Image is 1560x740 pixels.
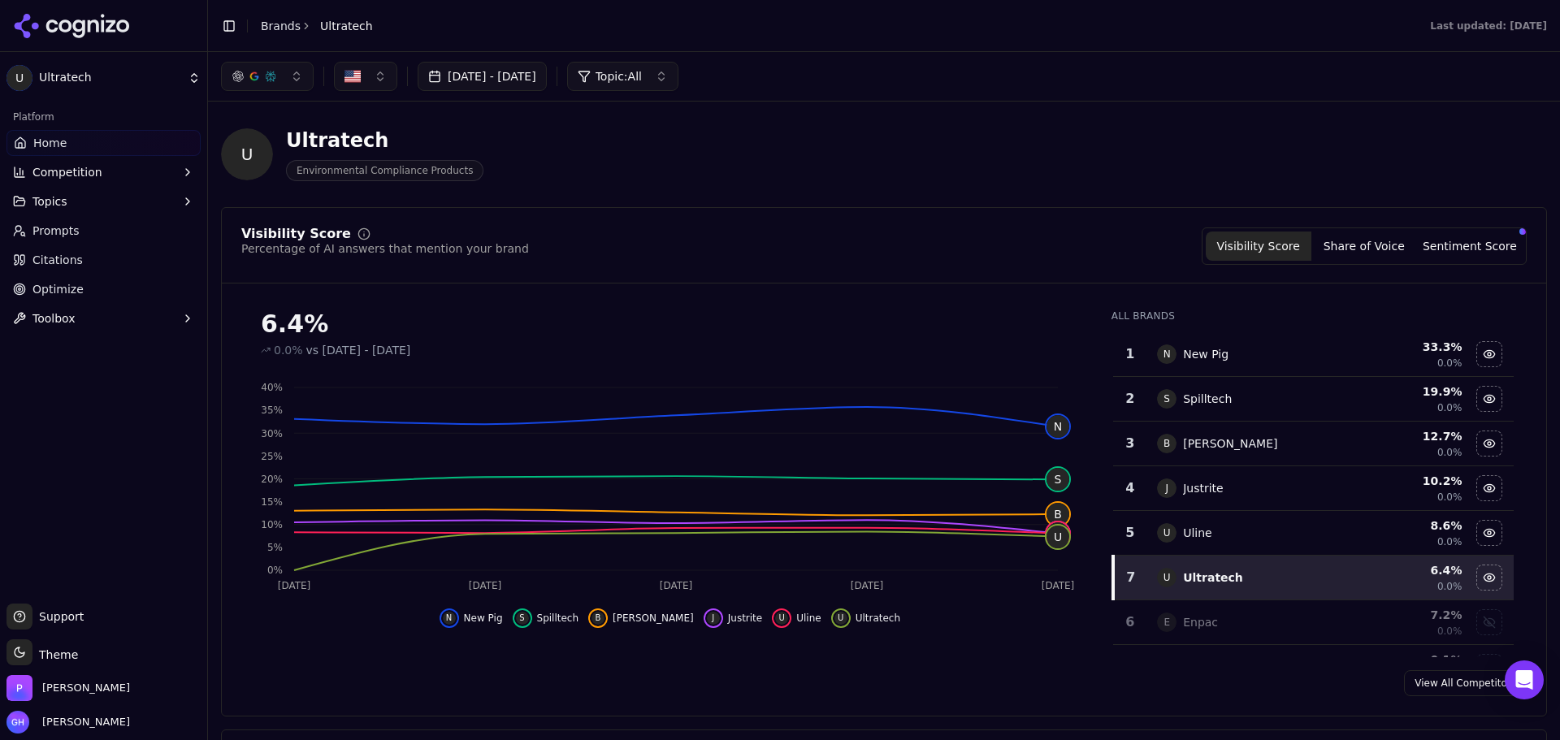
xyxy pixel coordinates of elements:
[267,565,283,576] tspan: 0%
[261,474,283,485] tspan: 20%
[1046,468,1069,491] span: S
[6,675,130,701] button: Open organization switcher
[39,71,181,85] span: Ultratech
[1311,232,1417,261] button: Share of Voice
[1437,357,1462,370] span: 0.0%
[1505,660,1544,699] div: Open Intercom Messenger
[1113,377,1514,422] tr: 2SSpilltech19.9%0.0%Hide spilltech data
[1476,654,1502,680] button: Show filtrexx international data
[1113,332,1514,377] tr: 1NNew Pig33.3%0.0%Hide new pig data
[6,218,201,244] a: Prompts
[6,104,201,130] div: Platform
[32,608,84,625] span: Support
[1358,473,1462,489] div: 10.2 %
[36,715,130,729] span: [PERSON_NAME]
[1046,503,1069,526] span: B
[856,612,900,625] span: Ultratech
[1046,415,1069,438] span: N
[1183,435,1277,452] div: [PERSON_NAME]
[1183,614,1218,630] div: Enpac
[1476,520,1502,546] button: Hide uline data
[796,612,821,625] span: Uline
[1437,625,1462,638] span: 0.0%
[1183,525,1212,541] div: Uline
[1120,523,1142,543] div: 5
[1157,612,1176,632] span: E
[261,309,1079,339] div: 6.4%
[320,18,373,34] span: Ultratech
[1183,391,1232,407] div: Spilltech
[1417,232,1523,261] button: Sentiment Score
[1358,607,1462,623] div: 7.2 %
[261,496,283,508] tspan: 15%
[1183,569,1243,586] div: Ultratech
[1206,232,1311,261] button: Visibility Score
[1437,580,1462,593] span: 0.0%
[32,281,84,297] span: Optimize
[851,580,884,591] tspan: [DATE]
[831,608,900,628] button: Hide ultratech data
[274,342,303,358] span: 0.0%
[261,428,283,439] tspan: 30%
[613,612,694,625] span: [PERSON_NAME]
[1113,600,1514,645] tr: 6EEnpac7.2%0.0%Show enpac data
[261,405,283,416] tspan: 35%
[1157,478,1176,498] span: J
[1157,389,1176,409] span: S
[1476,475,1502,501] button: Hide justrite data
[6,247,201,273] a: Citations
[1476,341,1502,367] button: Hide new pig data
[1358,383,1462,400] div: 19.9 %
[440,608,503,628] button: Hide new pig data
[1157,434,1176,453] span: B
[32,310,76,327] span: Toolbox
[32,193,67,210] span: Topics
[728,612,762,625] span: Justrite
[596,68,642,84] span: Topic: All
[1404,670,1527,696] a: View All Competitors
[1183,346,1228,362] div: New Pig
[1358,428,1462,444] div: 12.7 %
[261,18,373,34] nav: breadcrumb
[1437,401,1462,414] span: 0.0%
[1113,645,1514,690] tr: 0.1%Show filtrexx international data
[1437,446,1462,459] span: 0.0%
[1157,568,1176,587] span: U
[1157,523,1176,543] span: U
[6,711,130,734] button: Open user button
[261,451,283,462] tspan: 25%
[32,223,80,239] span: Prompts
[286,128,483,154] div: Ultratech
[241,240,529,257] div: Percentage of AI answers that mention your brand
[1430,19,1547,32] div: Last updated: [DATE]
[1113,511,1514,556] tr: 5UUline8.6%0.0%Hide uline data
[344,68,361,84] img: US
[707,612,720,625] span: J
[1120,478,1142,498] div: 4
[1120,434,1142,453] div: 3
[1476,609,1502,635] button: Show enpac data
[267,542,283,553] tspan: 5%
[241,227,351,240] div: Visibility Score
[1358,517,1462,534] div: 8.6 %
[6,675,32,701] img: Perrill
[6,711,29,734] img: Grace Hallen
[32,648,78,661] span: Theme
[1046,526,1069,548] span: U
[6,65,32,91] span: U
[513,608,579,628] button: Hide spilltech data
[261,19,301,32] a: Brands
[1113,466,1514,511] tr: 4JJustrite10.2%0.0%Hide justrite data
[443,612,456,625] span: N
[1111,309,1514,322] div: All Brands
[469,580,502,591] tspan: [DATE]
[6,188,201,214] button: Topics
[418,62,547,91] button: [DATE] - [DATE]
[591,612,604,625] span: B
[6,159,201,185] button: Competition
[660,580,693,591] tspan: [DATE]
[775,612,788,625] span: U
[537,612,579,625] span: Spilltech
[1121,568,1142,587] div: 7
[1437,491,1462,504] span: 0.0%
